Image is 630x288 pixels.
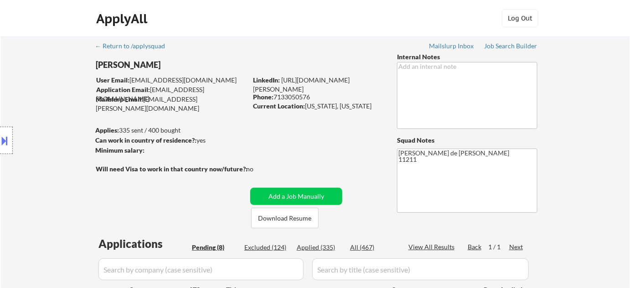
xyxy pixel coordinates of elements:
div: Squad Notes [397,136,537,145]
button: Add a Job Manually [250,188,342,205]
button: Download Resume [251,208,319,228]
input: Search by company (case sensitive) [98,258,304,280]
a: ← Return to /applysquad [95,42,174,51]
div: [EMAIL_ADDRESS][DOMAIN_NAME] [96,76,247,85]
strong: Phone: [253,93,274,101]
a: Job Search Builder [484,42,537,51]
div: yes [95,136,244,145]
div: [EMAIL_ADDRESS][PERSON_NAME][DOMAIN_NAME] [96,95,247,113]
div: [EMAIL_ADDRESS][DOMAIN_NAME] [96,85,247,103]
div: Pending (8) [192,243,238,252]
div: Internal Notes [397,52,537,62]
a: Mailslurp Inbox [429,42,475,51]
input: Search by title (case sensitive) [312,258,529,280]
div: [PERSON_NAME] [96,59,283,71]
div: Excluded (124) [244,243,290,252]
div: Applications [98,238,189,249]
div: ← Return to /applysquad [95,43,174,49]
div: [US_STATE], [US_STATE] [253,102,382,111]
div: 7133050576 [253,93,382,102]
div: ApplyAll [96,11,150,26]
div: Applied (335) [297,243,342,252]
div: Next [509,242,524,252]
strong: LinkedIn: [253,76,280,84]
button: Log Out [502,9,538,27]
div: no [246,165,272,174]
div: 1 / 1 [488,242,509,252]
div: Back [468,242,482,252]
strong: Current Location: [253,102,305,110]
div: Job Search Builder [484,43,537,49]
div: 335 sent / 400 bought [95,126,247,135]
a: [URL][DOMAIN_NAME][PERSON_NAME] [253,76,350,93]
div: All (467) [350,243,396,252]
strong: Will need Visa to work in that country now/future?: [96,165,248,173]
div: Mailslurp Inbox [429,43,475,49]
div: View All Results [408,242,457,252]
